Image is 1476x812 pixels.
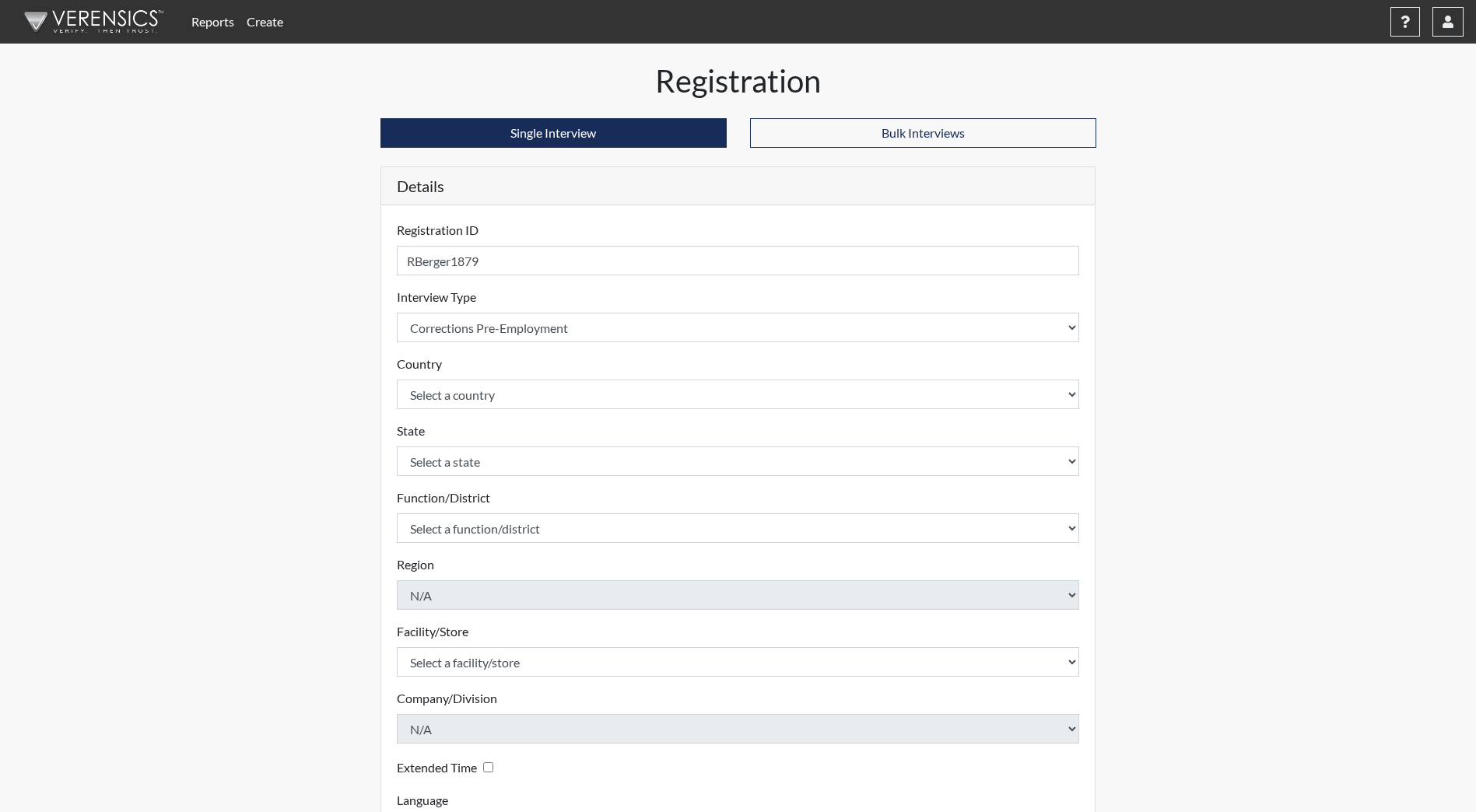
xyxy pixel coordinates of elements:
a: Reports [185,6,240,37]
div: Checking this box will provide the interviewee with an accomodation of extra time to answer each ... [397,756,500,779]
label: Country [397,355,442,373]
label: Function/District [397,488,490,507]
label: Region [397,555,434,574]
label: State [397,422,425,440]
label: Language [397,791,448,810]
h5: Details [381,167,1096,205]
label: Extended Time [397,758,477,777]
button: Bulk Interviews [750,118,1096,148]
label: Interview Type [397,288,476,306]
label: Facility/Store [397,622,468,641]
h1: Registration [380,62,1096,100]
button: Single Interview [380,118,727,148]
input: Insert a Registration ID, which needs to be a unique alphanumeric value for each interviewee [397,246,1080,275]
label: Company/Division [397,689,497,708]
a: Create [240,6,289,37]
label: Registration ID [397,221,479,240]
